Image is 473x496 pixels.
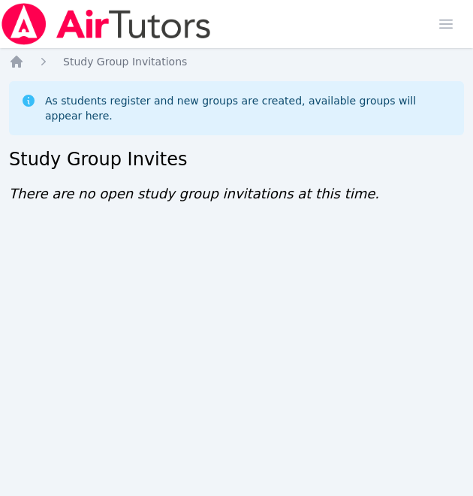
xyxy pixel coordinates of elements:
div: As students register and new groups are created, available groups will appear here. [45,93,452,123]
h2: Study Group Invites [9,147,464,171]
a: Study Group Invitations [63,54,187,69]
span: There are no open study group invitations at this time. [9,186,379,201]
nav: Breadcrumb [9,54,464,69]
span: Study Group Invitations [63,56,187,68]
